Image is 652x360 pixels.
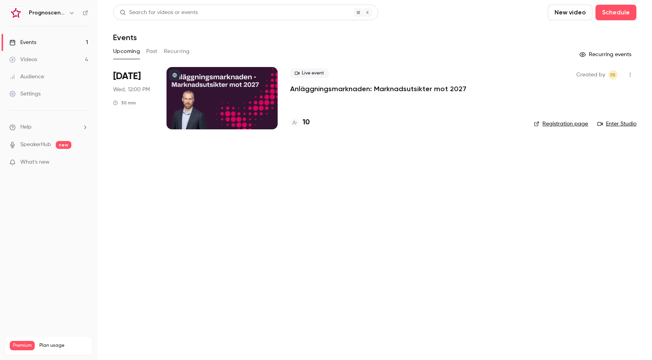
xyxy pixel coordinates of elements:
[9,73,44,81] div: Audience
[113,70,141,83] span: [DATE]
[113,86,150,94] span: Wed, 12:00 PM
[39,342,88,349] span: Plan usage
[120,9,198,17] div: Search for videos or events
[56,141,71,149] span: new
[113,67,154,129] div: Sep 17 Wed, 12:00 PM (Europe/Stockholm)
[9,39,36,46] div: Events
[113,45,140,58] button: Upcoming
[608,70,618,79] span: Emelie Bratt
[9,56,37,64] div: Videos
[610,70,616,79] span: EB
[10,7,22,19] img: Prognoscentret | Powered by Hubexo
[79,159,88,166] iframe: Noticeable Trigger
[290,84,466,94] a: Anläggningsmarknaden: Marknadsutsikter mot 2027
[290,117,310,128] a: 10
[164,45,190,58] button: Recurring
[597,120,636,128] a: Enter Studio
[9,123,88,131] li: help-dropdown-opener
[290,69,329,78] span: Live event
[20,123,32,131] span: Help
[113,100,136,106] div: 30 min
[576,70,605,79] span: Created by
[534,120,588,128] a: Registration page
[303,117,310,128] h4: 10
[146,45,158,58] button: Past
[113,33,137,42] h1: Events
[9,90,41,98] div: Settings
[595,5,636,20] button: Schedule
[20,158,50,166] span: What's new
[10,341,35,350] span: Premium
[20,141,51,149] a: SpeakerHub
[29,9,66,17] h6: Prognoscentret | Powered by Hubexo
[576,48,636,61] button: Recurring events
[548,5,592,20] button: New video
